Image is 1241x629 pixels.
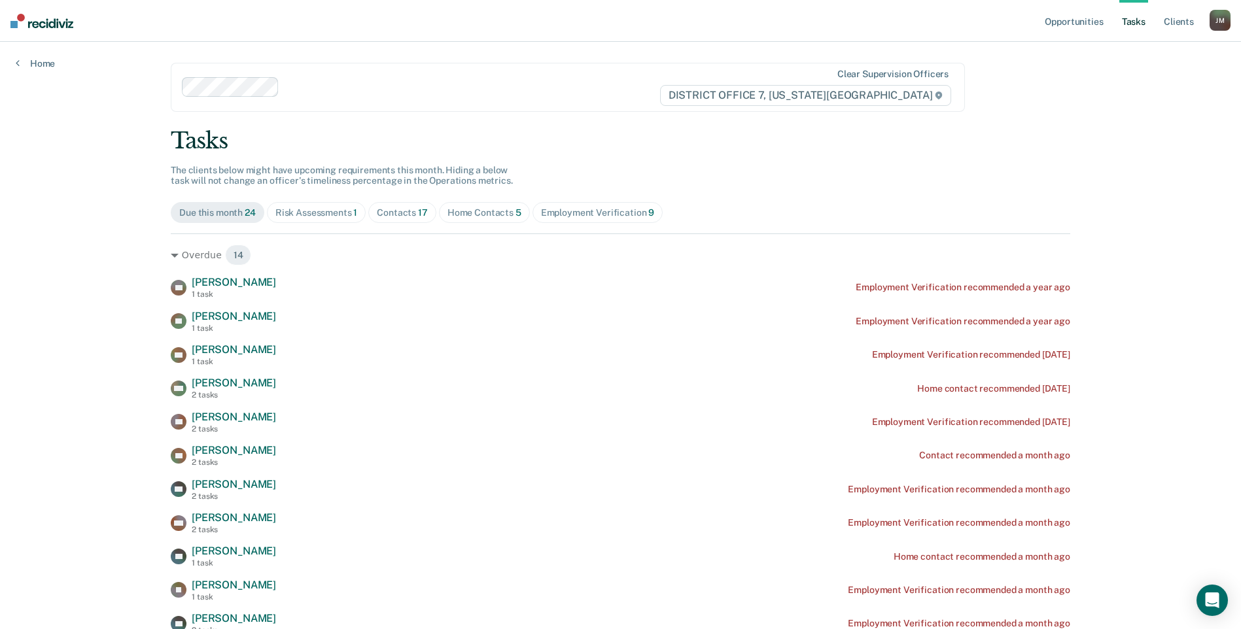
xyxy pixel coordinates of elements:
div: Clear supervision officers [837,69,949,80]
a: Home [16,58,55,69]
span: [PERSON_NAME] [192,377,276,389]
span: 14 [225,245,252,265]
div: Employment Verification recommended a year ago [856,282,1070,293]
span: [PERSON_NAME] [192,276,276,288]
div: Home contact recommended a month ago [894,551,1070,562]
div: 2 tasks [192,424,276,433]
div: Home Contacts [447,207,521,218]
span: [PERSON_NAME] [192,612,276,624]
span: [PERSON_NAME] [192,478,276,490]
div: 1 task [192,558,276,568]
span: 5 [516,207,521,218]
img: Recidiviz [10,14,73,28]
span: 9 [648,207,654,218]
div: 2 tasks [192,390,276,399]
span: [PERSON_NAME] [192,511,276,524]
div: Contact recommended a month ago [919,450,1070,461]
div: 2 tasks [192,525,276,534]
div: 1 task [192,357,276,366]
div: 2 tasks [192,492,276,501]
div: Employment Verification recommended a month ago [848,585,1070,596]
div: Employment Verification recommended a month ago [848,618,1070,629]
span: [PERSON_NAME] [192,411,276,423]
span: 24 [245,207,256,218]
div: Contacts [377,207,428,218]
div: 1 task [192,592,276,602]
div: Employment Verification recommended a year ago [856,316,1070,327]
span: 17 [418,207,428,218]
span: DISTRICT OFFICE 7, [US_STATE][GEOGRAPHIC_DATA] [660,85,951,106]
div: Employment Verification recommended [DATE] [872,349,1070,360]
div: Open Intercom Messenger [1197,585,1228,616]
div: J M [1210,10,1231,31]
span: [PERSON_NAME] [192,343,276,356]
span: [PERSON_NAME] [192,545,276,557]
div: Risk Assessments [275,207,358,218]
div: Overdue 14 [171,245,1070,265]
div: 1 task [192,290,276,299]
span: 1 [353,207,357,218]
span: [PERSON_NAME] [192,444,276,456]
div: 2 tasks [192,458,276,467]
div: Employment Verification recommended a month ago [848,484,1070,495]
div: 1 task [192,324,276,333]
div: Employment Verification recommended a month ago [848,517,1070,528]
div: Due this month [179,207,256,218]
div: Tasks [171,127,1070,154]
div: Employment Verification recommended [DATE] [872,416,1070,428]
span: [PERSON_NAME] [192,579,276,591]
span: [PERSON_NAME] [192,310,276,322]
button: JM [1210,10,1231,31]
span: The clients below might have upcoming requirements this month. Hiding a below task will not chang... [171,165,513,186]
div: Employment Verification [541,207,655,218]
div: Home contact recommended [DATE] [917,383,1070,394]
